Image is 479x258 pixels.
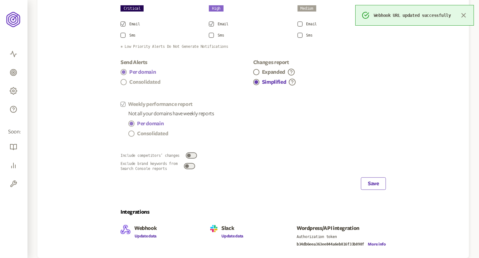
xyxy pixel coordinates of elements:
h4: Send Alerts [121,59,253,66]
button: Update data [134,234,157,239]
h4: Changes report [253,59,386,66]
h4: Webhook [134,225,157,232]
span: Sms [218,33,224,38]
h4: Slack [221,225,243,232]
span: Sms [306,33,313,38]
span: Critical [121,5,144,12]
span: Email [218,22,228,27]
button: More info [368,242,386,247]
button: Update data [221,234,243,239]
span: High [209,5,224,12]
h4: Integrations [121,209,386,216]
span: Soon: [8,128,19,136]
h4: Wordpress/API integration [297,225,386,232]
span: Sms [129,33,136,38]
div: Simplified [262,78,286,86]
p: b34db6eea363ee844a6eb816f33b898f [297,242,364,246]
button: Save [361,177,386,190]
p: Authorization token [297,234,386,239]
p: Not all your domains have weekly reports [128,110,386,117]
p: * Low Priority Alerts Do Not Generate Notifications [121,44,386,49]
div: Expanded [262,68,285,76]
span: Medium [298,5,317,12]
span: Email [306,22,317,27]
span: Email [129,22,140,27]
